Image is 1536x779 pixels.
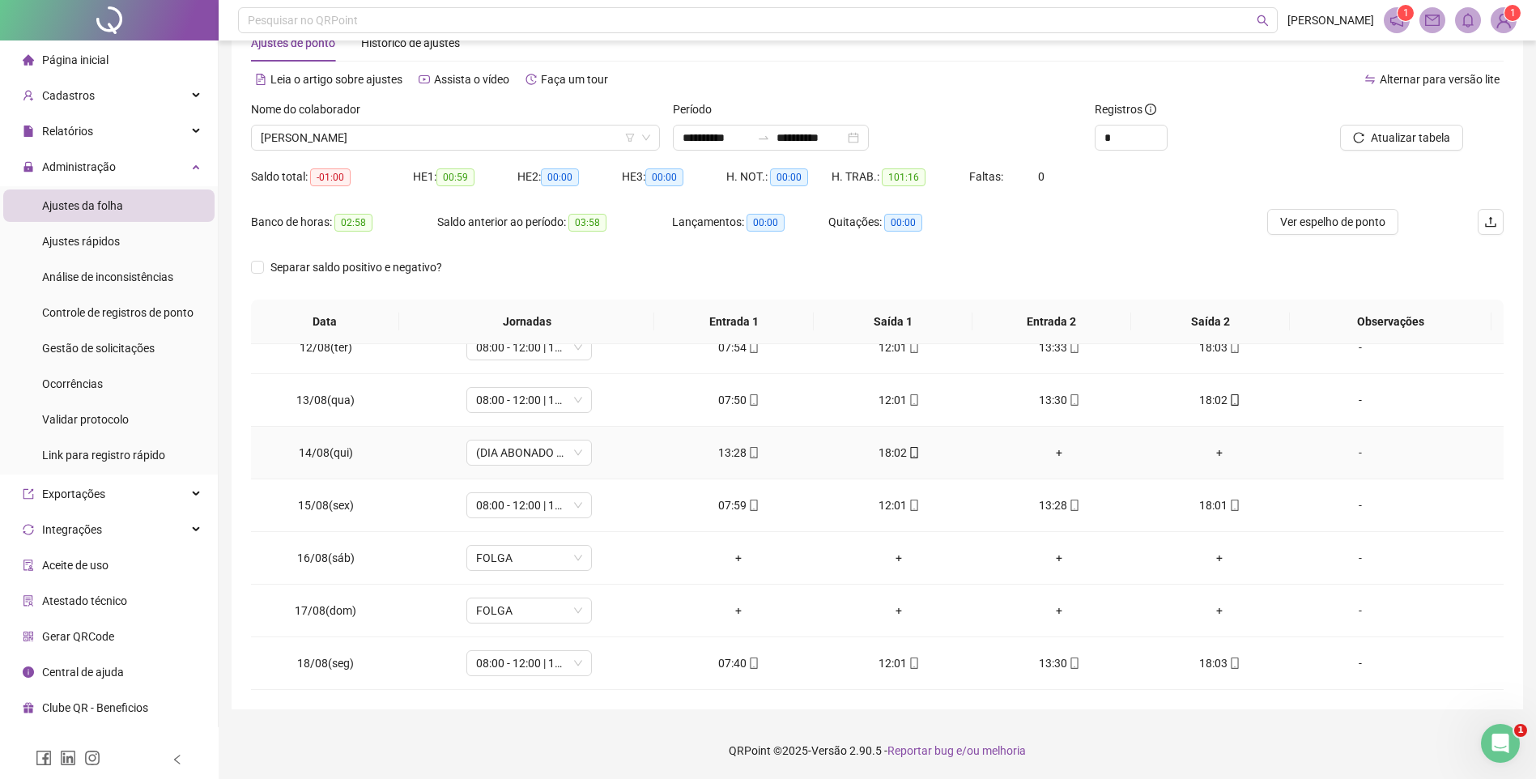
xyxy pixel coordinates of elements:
[23,631,34,642] span: qrcode
[992,338,1126,356] div: 13:33
[1228,658,1240,669] span: mobile
[419,74,430,85] span: youtube
[1152,549,1287,567] div: +
[517,168,622,186] div: HE 2:
[1280,213,1385,231] span: Ver espelho de ponto
[42,53,108,66] span: Página inicial
[887,744,1026,757] span: Reportar bug e/ou melhoria
[42,594,127,607] span: Atestado técnico
[992,391,1126,409] div: 13:30
[255,74,266,85] span: file-text
[297,551,355,564] span: 16/08(sáb)
[296,394,355,407] span: 13/08(qua)
[42,449,165,462] span: Link para registro rápido
[300,341,352,354] span: 12/08(ter)
[1152,444,1287,462] div: +
[42,413,129,426] span: Validar protocolo
[261,126,650,150] span: ESTER FABIANA SANTOS SILVA
[811,744,847,757] span: Versão
[1398,5,1414,21] sup: 1
[747,394,759,406] span: mobile
[334,214,372,232] span: 02:58
[42,270,173,283] span: Análise de inconsistências
[1131,300,1290,344] th: Saída 2
[310,168,351,186] span: -01:00
[654,300,813,344] th: Entrada 1
[297,657,354,670] span: 18/08(seg)
[832,391,966,409] div: 12:01
[23,488,34,500] span: export
[568,214,606,232] span: 03:58
[1403,7,1409,19] span: 1
[541,168,579,186] span: 00:00
[1038,170,1045,183] span: 0
[1152,602,1287,619] div: +
[1514,724,1527,737] span: 1
[671,549,806,567] div: +
[832,654,966,672] div: 12:01
[84,750,100,766] span: instagram
[992,496,1126,514] div: 13:28
[476,546,582,570] span: FOLGA
[42,160,116,173] span: Administração
[42,125,93,138] span: Relatórios
[36,750,52,766] span: facebook
[23,126,34,137] span: file
[23,560,34,571] span: audit
[757,131,770,144] span: swap-right
[42,377,103,390] span: Ocorrências
[42,235,120,248] span: Ajustes rápidos
[1371,129,1450,147] span: Atualizar tabela
[42,306,194,319] span: Controle de registros de ponto
[270,73,402,86] span: Leia o artigo sobre ajustes
[60,750,76,766] span: linkedin
[1228,394,1240,406] span: mobile
[1152,654,1287,672] div: 18:03
[1152,391,1287,409] div: 18:02
[1067,500,1080,511] span: mobile
[747,500,759,511] span: mobile
[251,168,413,186] div: Saldo total:
[251,100,371,118] label: Nome do colaborador
[992,549,1126,567] div: +
[747,342,759,353] span: mobile
[747,447,759,458] span: mobile
[832,549,966,567] div: +
[1510,7,1516,19] span: 1
[1303,313,1479,330] span: Observações
[884,214,922,232] span: 00:00
[726,168,832,186] div: H. NOT.:
[622,168,726,186] div: HE 3:
[1067,658,1080,669] span: mobile
[1095,100,1156,118] span: Registros
[434,73,509,86] span: Assista o vídeo
[1152,496,1287,514] div: 18:01
[671,496,806,514] div: 07:59
[832,444,966,462] div: 18:02
[42,342,155,355] span: Gestão de solicitações
[23,595,34,607] span: solution
[361,36,460,49] span: Histórico de ajustes
[251,36,335,49] span: Ajustes de ponto
[399,300,655,344] th: Jornadas
[1353,132,1364,143] span: reload
[972,300,1131,344] th: Entrada 2
[299,446,353,459] span: 14/08(qui)
[1145,104,1156,115] span: info-circle
[1313,391,1408,409] div: -
[23,161,34,172] span: lock
[1504,5,1521,21] sup: Atualize o seu contato no menu Meus Dados
[541,73,608,86] span: Faça um tour
[1228,500,1240,511] span: mobile
[672,213,828,232] div: Lançamentos:
[907,342,920,353] span: mobile
[476,388,582,412] span: 08:00 - 12:00 | 13:30 - 18:00
[42,701,148,714] span: Clube QR - Beneficios
[757,131,770,144] span: to
[1152,338,1287,356] div: 18:03
[476,598,582,623] span: FOLGA
[23,702,34,713] span: gift
[907,500,920,511] span: mobile
[264,258,449,276] span: Separar saldo positivo e negativo?
[832,168,969,186] div: H. TRAB.:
